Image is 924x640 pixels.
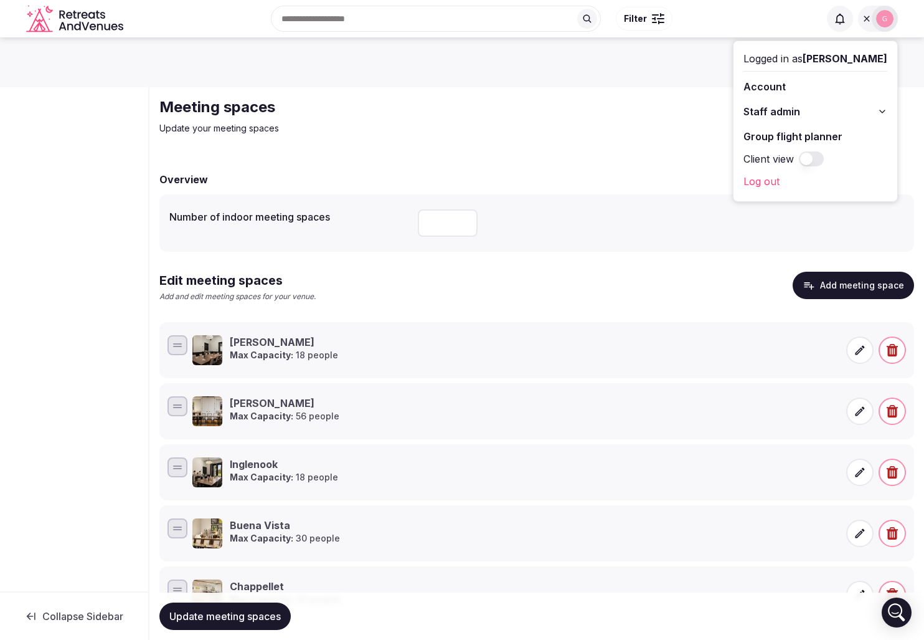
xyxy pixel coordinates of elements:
[26,5,126,33] a: Visit the homepage
[230,472,293,482] strong: Max Capacity:
[230,411,293,421] strong: Max Capacity:
[230,518,340,532] h3: Buena Vista
[793,272,914,299] button: Add meeting space
[882,598,912,628] div: Open Intercom Messenger
[743,151,794,166] label: Client view
[169,212,408,222] label: Number of indoor meeting spaces
[743,127,887,146] a: Group flight planner
[230,396,339,410] h3: [PERSON_NAME]
[230,580,340,593] h3: Chappellet
[876,10,893,27] img: Glen Hayes
[743,171,887,191] a: Log out
[230,533,293,543] strong: Max Capacity:
[159,122,578,135] p: Update your meeting spaces
[192,335,222,365] img: Beaulieu
[743,77,887,97] a: Account
[230,457,338,471] h3: Inglenook
[230,335,338,349] h3: [PERSON_NAME]
[192,396,222,426] img: Beringer
[624,12,647,25] span: Filter
[159,97,578,117] h2: Meeting spaces
[159,172,208,187] h2: Overview
[26,5,126,33] svg: Retreats and Venues company logo
[743,104,800,119] span: Staff admin
[803,52,887,65] span: [PERSON_NAME]
[230,349,338,361] p: 18 people
[230,532,340,545] p: 30 people
[159,272,316,289] h2: Edit meeting spaces
[192,518,222,548] img: Buena Vista
[159,292,316,302] p: Add and edit meeting spaces for your venue.
[192,580,222,609] img: Chappellet
[743,102,887,122] button: Staff admin
[230,350,293,360] strong: Max Capacity:
[230,410,339,423] p: 56 people
[42,610,123,623] span: Collapse Sidebar
[192,457,222,487] img: Inglenook
[616,7,672,31] button: Filter
[10,603,138,630] button: Collapse Sidebar
[159,603,291,630] button: Update meeting spaces
[230,471,338,484] p: 18 people
[743,51,887,66] div: Logged in as
[169,610,281,623] span: Update meeting spaces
